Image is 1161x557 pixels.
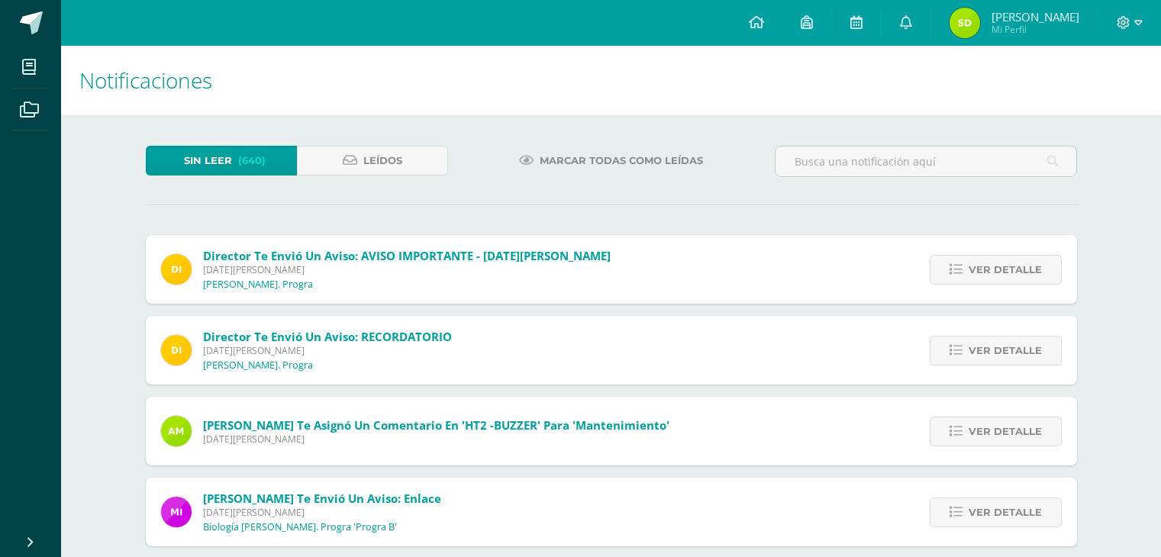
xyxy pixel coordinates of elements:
[992,23,1079,36] span: Mi Perfil
[161,497,192,527] img: e71b507b6b1ebf6fbe7886fc31de659d.png
[363,146,402,175] span: Leídos
[203,521,397,533] p: Biología [PERSON_NAME]. Progra 'Progra B'
[203,329,452,344] span: Director te envió un aviso: RECORDATORIO
[203,417,669,433] span: [PERSON_NAME] te asignó un comentario en 'HT2 -BUZZER' para 'Mantenimiento'
[203,491,441,506] span: [PERSON_NAME] te envió un aviso: enlace
[146,146,297,175] a: Sin leer(640)
[161,416,192,446] img: fb2ca82e8de93e60a5b7f1e46d7c79f5.png
[950,8,980,38] img: 15d1439b7ffc38ef72da82c947f002c8.png
[969,256,1042,284] span: Ver detalle
[161,335,192,365] img: f0b35651ae50ff9c693c4cbd3f40c4bb.png
[203,278,313,291] p: [PERSON_NAME]. Progra
[992,9,1079,24] span: [PERSON_NAME]
[969,336,1042,365] span: Ver detalle
[203,344,452,357] span: [DATE][PERSON_NAME]
[161,254,192,285] img: f0b35651ae50ff9c693c4cbd3f40c4bb.png
[776,146,1076,176] input: Busca una notificación aquí
[203,433,669,446] span: [DATE][PERSON_NAME]
[500,146,722,175] a: Marcar todas como leídas
[297,146,448,175] a: Leídos
[969,498,1042,526] span: Ver detalle
[203,248,611,263] span: Director te envió un aviso: AVISO IMPORTANTE - [DATE][PERSON_NAME]
[238,146,266,175] span: (640)
[203,506,441,519] span: [DATE][PERSON_NAME]
[540,146,703,175] span: Marcar todas como leídas
[203,359,313,372] p: [PERSON_NAME]. Progra
[184,146,232,175] span: Sin leer
[203,263,611,276] span: [DATE][PERSON_NAME]
[969,417,1042,446] span: Ver detalle
[79,66,212,95] span: Notificaciones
